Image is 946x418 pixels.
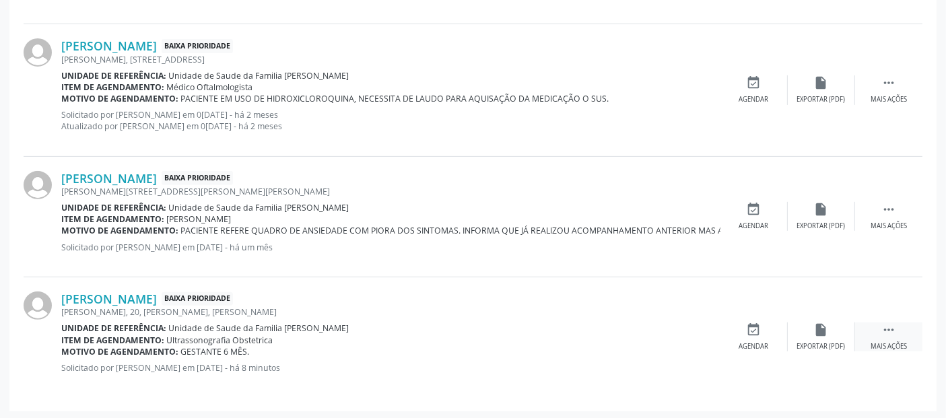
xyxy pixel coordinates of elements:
b: Motivo de agendamento: [61,346,178,357]
div: [PERSON_NAME], 20, [PERSON_NAME], [PERSON_NAME] [61,306,720,318]
a: [PERSON_NAME] [61,38,157,53]
b: Item de agendamento: [61,81,164,93]
span: PACIENTE REFERE QUADRO DE ANSIEDADE COM PIORA DOS SINTOMAS. INFORMA QUE JÁ REALIZOU ACOMPANHAMENT... [181,225,840,236]
div: Mais ações [871,221,907,231]
i: event_available [747,322,762,337]
div: Agendar [739,342,769,351]
div: [PERSON_NAME], [STREET_ADDRESS] [61,54,720,65]
i:  [881,202,896,217]
span: [PERSON_NAME] [167,213,232,225]
b: Unidade de referência: [61,70,166,81]
b: Item de agendamento: [61,213,164,225]
div: Exportar (PDF) [797,342,846,351]
img: img [24,171,52,199]
div: [PERSON_NAME][STREET_ADDRESS][PERSON_NAME][PERSON_NAME] [61,186,720,197]
span: Baixa Prioridade [162,292,233,306]
span: Ultrassonografia Obstetrica [167,335,273,346]
i: event_available [747,202,762,217]
span: Unidade de Saude da Familia [PERSON_NAME] [169,202,349,213]
div: Mais ações [871,342,907,351]
img: img [24,38,52,67]
i: insert_drive_file [814,75,829,90]
a: [PERSON_NAME] [61,291,157,306]
b: Unidade de referência: [61,202,166,213]
p: Solicitado por [PERSON_NAME] em [DATE] - há 8 minutos [61,362,720,374]
b: Unidade de referência: [61,322,166,334]
span: Unidade de Saude da Familia [PERSON_NAME] [169,322,349,334]
div: Agendar [739,95,769,104]
i: insert_drive_file [814,322,829,337]
i:  [881,75,896,90]
i:  [881,322,896,337]
span: GESTANTE 6 MÊS. [181,346,250,357]
a: [PERSON_NAME] [61,171,157,186]
b: Item de agendamento: [61,335,164,346]
span: Baixa Prioridade [162,39,233,53]
p: Solicitado por [PERSON_NAME] em [DATE] - há um mês [61,242,720,253]
span: Unidade de Saude da Familia [PERSON_NAME] [169,70,349,81]
p: Solicitado por [PERSON_NAME] em 0[DATE] - há 2 meses Atualizado por [PERSON_NAME] em 0[DATE] - há... [61,109,720,132]
span: PACIENTE EM USO DE HIDROXICLOROQUINA, NECESSITA DE LAUDO PARA AQUISAÇÃO DA MEDICAÇÃO O SUS. [181,93,609,104]
span: Médico Oftalmologista [167,81,253,93]
b: Motivo de agendamento: [61,225,178,236]
div: Agendar [739,221,769,231]
i: insert_drive_file [814,202,829,217]
div: Exportar (PDF) [797,221,846,231]
div: Exportar (PDF) [797,95,846,104]
span: Baixa Prioridade [162,171,233,185]
img: img [24,291,52,320]
i: event_available [747,75,762,90]
div: Mais ações [871,95,907,104]
b: Motivo de agendamento: [61,93,178,104]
